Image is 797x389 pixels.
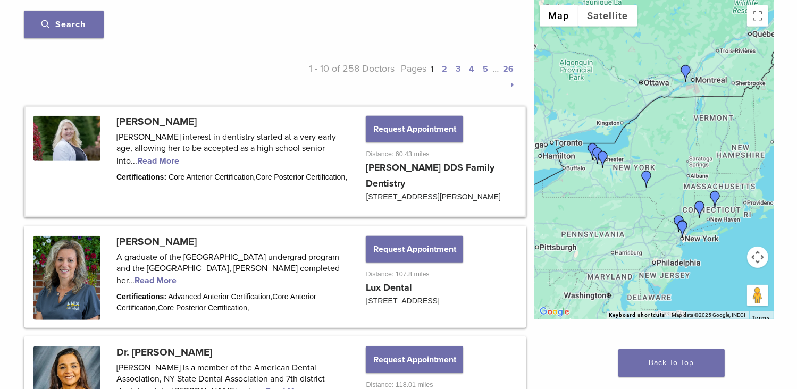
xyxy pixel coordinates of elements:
[469,64,475,74] a: 4
[584,143,601,160] div: Dr. Bhumija Gupta
[271,61,395,92] p: 1 - 10 of 258 Doctors
[431,64,434,74] a: 1
[24,11,104,38] button: Search
[672,312,746,318] span: Map data ©2025 Google, INEGI
[537,305,572,319] a: Open this area in Google Maps (opens a new window)
[752,315,770,321] a: Terms (opens in new tab)
[618,349,725,377] a: Back To Top
[504,64,514,74] a: 26
[589,147,606,164] div: Dr. Bhumija Gupta
[638,171,655,188] div: Dr. Michelle Gifford
[540,5,578,27] button: Show street map
[747,285,768,306] button: Drag Pegman onto the map to open Street View
[594,151,611,168] div: Dr. Svetlana Yurovskiy
[366,236,463,263] button: Request Appointment
[41,19,86,30] span: Search
[493,63,499,74] span: …
[707,191,724,208] div: Dr. Julia Karpman
[691,201,708,218] div: Dr. Ratna Vedullapalli
[395,61,518,92] p: Pages
[366,116,463,142] button: Request Appointment
[609,311,666,319] button: Keyboard shortcuts
[747,247,768,268] button: Map camera controls
[670,215,687,232] div: Dr. Alejandra Sanchez
[677,65,694,82] div: Dr. Nicolas Cohen
[537,305,572,319] img: Google
[442,64,448,74] a: 2
[674,220,691,237] div: Dr. Julie Hassid
[456,64,461,74] a: 3
[578,5,637,27] button: Show satellite imagery
[747,5,768,27] button: Toggle fullscreen view
[366,346,463,373] button: Request Appointment
[674,221,691,238] div: Dr. Nina Kiani
[483,64,489,74] a: 5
